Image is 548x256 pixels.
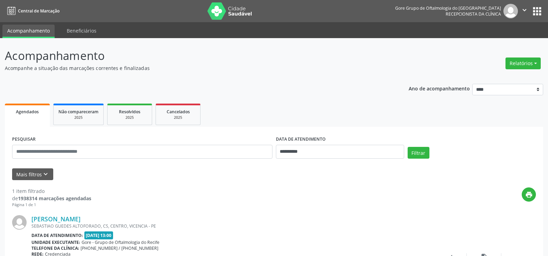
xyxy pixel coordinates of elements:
[505,58,541,69] button: Relatórios
[12,202,91,208] div: Página 1 de 1
[521,6,528,14] i: 
[12,195,91,202] div: de
[84,231,113,239] span: [DATE] 13:00
[525,191,533,198] i: print
[62,25,101,37] a: Beneficiários
[531,5,543,17] button: apps
[161,115,195,120] div: 2025
[518,4,531,18] button: 
[503,4,518,18] img: img
[58,115,99,120] div: 2025
[12,134,36,145] label: PESQUISAR
[31,245,79,251] b: Telefone da clínica:
[16,109,39,115] span: Agendados
[408,147,429,159] button: Filtrar
[119,109,140,115] span: Resolvidos
[31,232,83,238] b: Data de atendimento:
[276,134,326,145] label: DATA DE ATENDIMENTO
[5,64,382,72] p: Acompanhe a situação das marcações correntes e finalizadas
[5,47,382,64] p: Acompanhamento
[31,223,432,229] div: SEBASTIAO GUEDES ALTOFORADO, CS, CENTRO, VICENCIA - PE
[12,187,91,195] div: 1 item filtrado
[395,5,501,11] div: Gore Grupo de Oftalmologia do [GEOGRAPHIC_DATA]
[167,109,190,115] span: Cancelados
[12,168,53,180] button: Mais filtroskeyboard_arrow_down
[31,215,81,223] a: [PERSON_NAME]
[2,25,55,38] a: Acompanhamento
[58,109,99,115] span: Não compareceram
[446,11,501,17] span: Recepcionista da clínica
[31,239,80,245] b: Unidade executante:
[12,215,27,230] img: img
[81,245,158,251] span: [PHONE_NUMBER] / [PHONE_NUMBER]
[18,8,59,14] span: Central de Marcação
[409,84,470,92] p: Ano de acompanhamento
[5,5,59,17] a: Central de Marcação
[112,115,147,120] div: 2025
[82,239,159,245] span: Gore - Grupo de Oftalmologia do Recife
[42,170,49,178] i: keyboard_arrow_down
[18,195,91,202] strong: 1938314 marcações agendadas
[522,187,536,202] button: print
